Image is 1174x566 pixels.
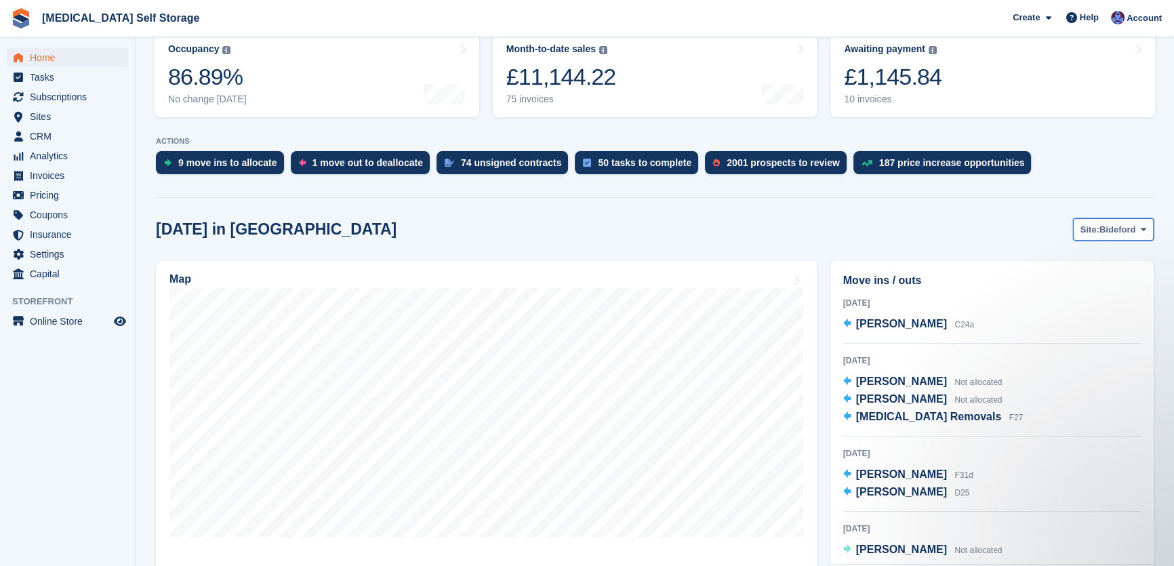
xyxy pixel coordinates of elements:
[727,157,840,168] div: 2001 prospects to review
[843,272,1141,289] h2: Move ins / outs
[312,157,423,168] div: 1 move out to deallocate
[954,546,1002,555] span: Not allocated
[11,8,31,28] img: stora-icon-8386f47178a22dfd0bd8f6a31ec36ba5ce8667c1dd55bd0f319d3a0aa187defe.svg
[843,542,1003,559] a: [PERSON_NAME] Not allocated
[856,411,1002,422] span: [MEDICAL_DATA] Removals
[929,46,937,54] img: icon-info-grey-7440780725fd019a000dd9b08b2336e03edf1995a4989e88bcd33f0948082b44.svg
[954,378,1002,387] span: Not allocated
[506,43,596,55] div: Month-to-date sales
[954,470,973,480] span: F31d
[30,146,111,165] span: Analytics
[30,312,111,331] span: Online Store
[30,127,111,146] span: CRM
[168,94,247,105] div: No change [DATE]
[705,151,853,181] a: 2001 prospects to review
[1009,413,1024,422] span: F27
[843,373,1003,391] a: [PERSON_NAME] Not allocated
[1099,223,1135,237] span: Bideford
[7,205,128,224] a: menu
[37,7,205,29] a: [MEDICAL_DATA] Self Storage
[843,466,973,484] a: [PERSON_NAME] F31d
[954,488,969,498] span: D25
[291,151,437,181] a: 1 move out to deallocate
[844,43,925,55] div: Awaiting payment
[599,46,607,54] img: icon-info-grey-7440780725fd019a000dd9b08b2336e03edf1995a4989e88bcd33f0948082b44.svg
[954,320,974,329] span: C24a
[7,166,128,185] a: menu
[843,447,1141,460] div: [DATE]
[853,151,1038,181] a: 187 price increase opportunities
[843,523,1141,535] div: [DATE]
[7,264,128,283] a: menu
[598,157,691,168] div: 50 tasks to complete
[437,151,575,181] a: 74 unsigned contracts
[30,48,111,67] span: Home
[112,313,128,329] a: Preview store
[506,63,616,91] div: £11,144.22
[856,544,947,555] span: [PERSON_NAME]
[30,264,111,283] span: Capital
[583,159,591,167] img: task-75834270c22a3079a89374b754ae025e5fb1db73e45f91037f5363f120a921f8.svg
[7,146,128,165] a: menu
[169,273,191,285] h2: Map
[856,393,947,405] span: [PERSON_NAME]
[164,159,171,167] img: move_ins_to_allocate_icon-fdf77a2bb77ea45bf5b3d319d69a93e2d87916cf1d5bf7949dd705db3b84f3ca.svg
[155,31,479,117] a: Occupancy 86.89% No change [DATE]
[1080,223,1099,237] span: Site:
[843,391,1003,409] a: [PERSON_NAME] Not allocated
[1111,11,1125,24] img: Helen Walker
[843,409,1024,426] a: [MEDICAL_DATA] Removals F27
[844,63,942,91] div: £1,145.84
[156,151,291,181] a: 9 move ins to allocate
[575,151,705,181] a: 50 tasks to complete
[1073,218,1154,241] button: Site: Bideford
[30,87,111,106] span: Subscriptions
[461,157,562,168] div: 74 unsigned contracts
[862,160,872,166] img: price_increase_opportunities-93ffe204e8149a01c8c9dc8f82e8f89637d9d84a8eef4429ea346261dce0b2c0.svg
[856,376,947,387] span: [PERSON_NAME]
[844,94,942,105] div: 10 invoices
[843,355,1141,367] div: [DATE]
[843,316,974,333] a: [PERSON_NAME] C24a
[168,63,247,91] div: 86.89%
[156,220,397,239] h2: [DATE] in [GEOGRAPHIC_DATA]
[954,395,1002,405] span: Not allocated
[156,137,1154,146] p: ACTIONS
[178,157,277,168] div: 9 move ins to allocate
[1080,11,1099,24] span: Help
[713,159,720,167] img: prospect-51fa495bee0391a8d652442698ab0144808aea92771e9ea1ae160a38d050c398.svg
[7,225,128,244] a: menu
[1013,11,1040,24] span: Create
[30,225,111,244] span: Insurance
[7,68,128,87] a: menu
[12,295,135,308] span: Storefront
[7,48,128,67] a: menu
[30,205,111,224] span: Coupons
[856,468,947,480] span: [PERSON_NAME]
[168,43,219,55] div: Occupancy
[830,31,1155,117] a: Awaiting payment £1,145.84 10 invoices
[222,46,230,54] img: icon-info-grey-7440780725fd019a000dd9b08b2336e03edf1995a4989e88bcd33f0948082b44.svg
[299,159,306,167] img: move_outs_to_deallocate_icon-f764333ba52eb49d3ac5e1228854f67142a1ed5810a6f6cc68b1a99e826820c5.svg
[843,297,1141,309] div: [DATE]
[7,107,128,126] a: menu
[506,94,616,105] div: 75 invoices
[30,186,111,205] span: Pricing
[7,127,128,146] a: menu
[7,245,128,264] a: menu
[7,87,128,106] a: menu
[856,318,947,329] span: [PERSON_NAME]
[493,31,817,117] a: Month-to-date sales £11,144.22 75 invoices
[30,68,111,87] span: Tasks
[879,157,1025,168] div: 187 price increase opportunities
[30,166,111,185] span: Invoices
[1127,12,1162,25] span: Account
[856,486,947,498] span: [PERSON_NAME]
[7,186,128,205] a: menu
[30,245,111,264] span: Settings
[30,107,111,126] span: Sites
[843,484,970,502] a: [PERSON_NAME] D25
[7,312,128,331] a: menu
[445,159,454,167] img: contract_signature_icon-13c848040528278c33f63329250d36e43548de30e8caae1d1a13099fd9432cc5.svg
